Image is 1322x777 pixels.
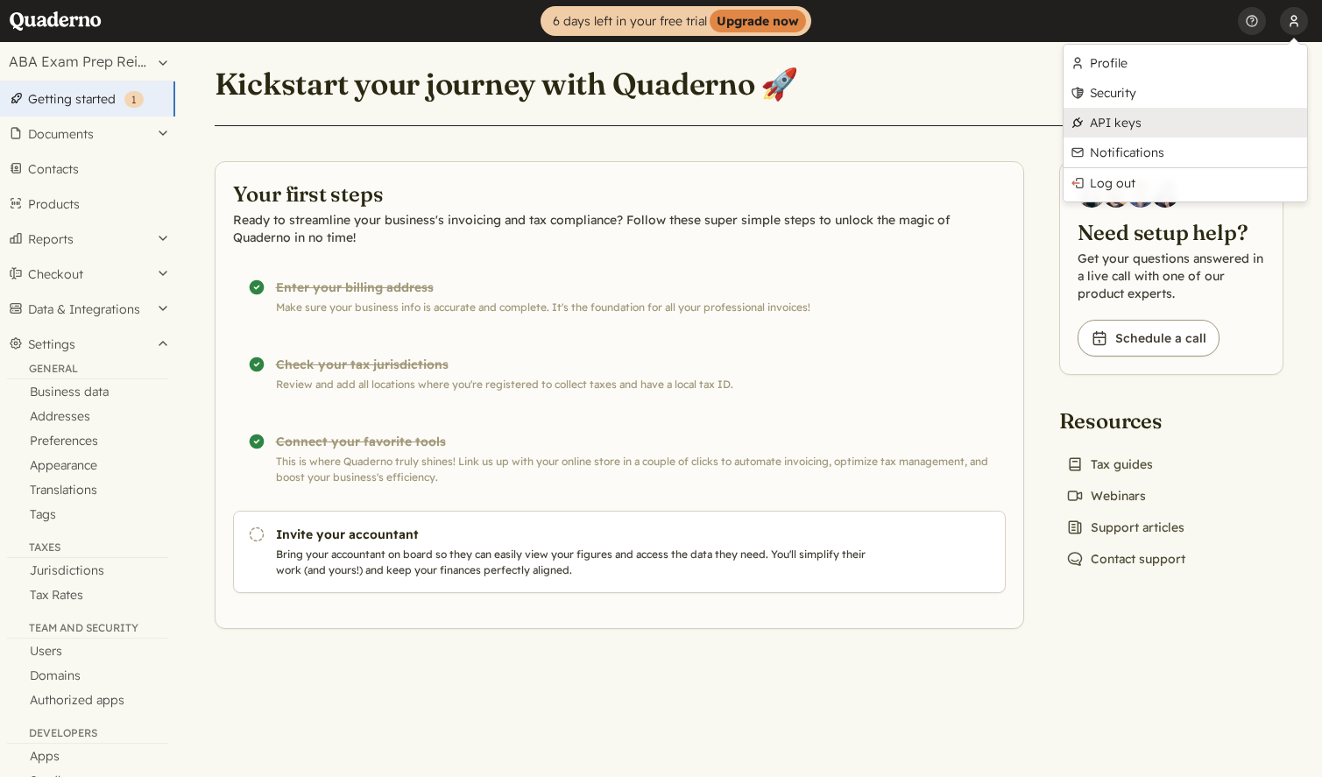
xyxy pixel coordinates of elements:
a: Contact support [1059,547,1192,571]
a: Notifications [1064,138,1307,167]
a: Support articles [1059,515,1191,540]
strong: Upgrade now [710,10,806,32]
a: API keys [1064,108,1307,138]
div: Developers [7,726,168,744]
p: Ready to streamline your business's invoicing and tax compliance? Follow these super simple steps... [233,211,1006,246]
h2: Your first steps [233,180,1006,208]
p: Get your questions answered in a live call with one of our product experts. [1078,250,1265,302]
span: 1 [131,93,137,106]
a: Invite your accountant Bring your accountant on board so they can easily view your figures and ac... [233,511,1006,593]
a: Webinars [1059,484,1153,508]
h3: Invite your accountant [276,526,873,543]
a: Profile [1064,48,1307,78]
a: 6 days left in your free trialUpgrade now [541,6,811,36]
a: Security [1064,78,1307,108]
div: Taxes [7,540,168,558]
h2: Need setup help? [1078,218,1265,246]
p: Bring your accountant on board so they can easily view your figures and access the data they need... [276,547,873,578]
a: Log out [1064,168,1307,198]
a: Tax guides [1059,452,1160,477]
h1: Kickstart your journey with Quaderno 🚀 [215,65,799,103]
h2: Resources [1059,406,1192,434]
a: Schedule a call [1078,320,1219,357]
div: General [7,362,168,379]
div: Team and security [7,621,168,639]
